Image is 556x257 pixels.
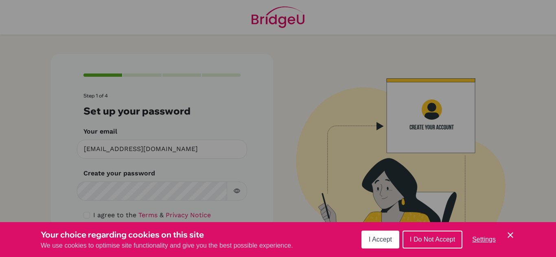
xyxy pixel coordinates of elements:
[410,236,455,243] span: I Do Not Accept
[472,236,496,243] span: Settings
[403,231,462,248] button: I Do Not Accept
[506,230,515,240] button: Save and close
[41,229,293,241] h3: Your choice regarding cookies on this site
[41,241,293,251] p: We use cookies to optimise site functionality and give you the best possible experience.
[466,231,502,248] button: Settings
[361,231,399,248] button: I Accept
[369,236,392,243] span: I Accept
